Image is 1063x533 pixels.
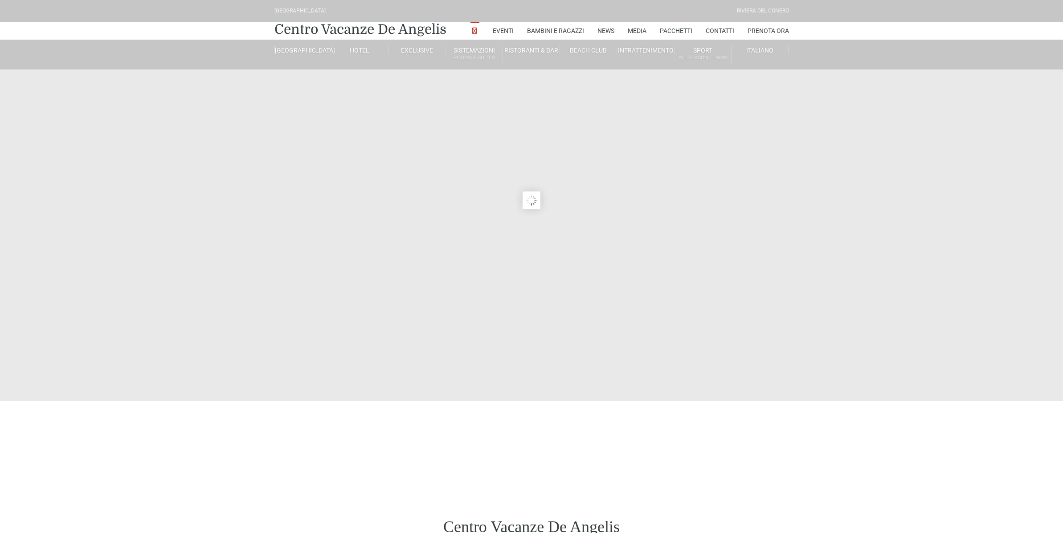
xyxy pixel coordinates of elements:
[597,22,614,40] a: News
[737,7,789,15] div: Riviera Del Conero
[527,22,584,40] a: Bambini e Ragazzi
[617,46,674,54] a: Intrattenimento
[331,46,388,54] a: Hotel
[732,46,789,54] a: Italiano
[628,22,646,40] a: Media
[446,46,503,63] a: SistemazioniRooms & Suites
[748,22,789,40] a: Prenota Ora
[274,20,446,38] a: Centro Vacanze De Angelis
[660,22,692,40] a: Pacchetti
[503,46,560,54] a: Ristoranti & Bar
[560,46,617,54] a: Beach Club
[388,46,446,54] a: Exclusive
[706,22,734,40] a: Contatti
[675,46,732,63] a: SportAll Season Tennis
[274,7,326,15] div: [GEOGRAPHIC_DATA]
[746,47,773,54] span: Italiano
[274,426,789,468] iframe: WooDoo Online Reception
[493,22,514,40] a: Eventi
[274,46,331,54] a: [GEOGRAPHIC_DATA]
[675,53,731,62] small: All Season Tennis
[446,53,502,62] small: Rooms & Suites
